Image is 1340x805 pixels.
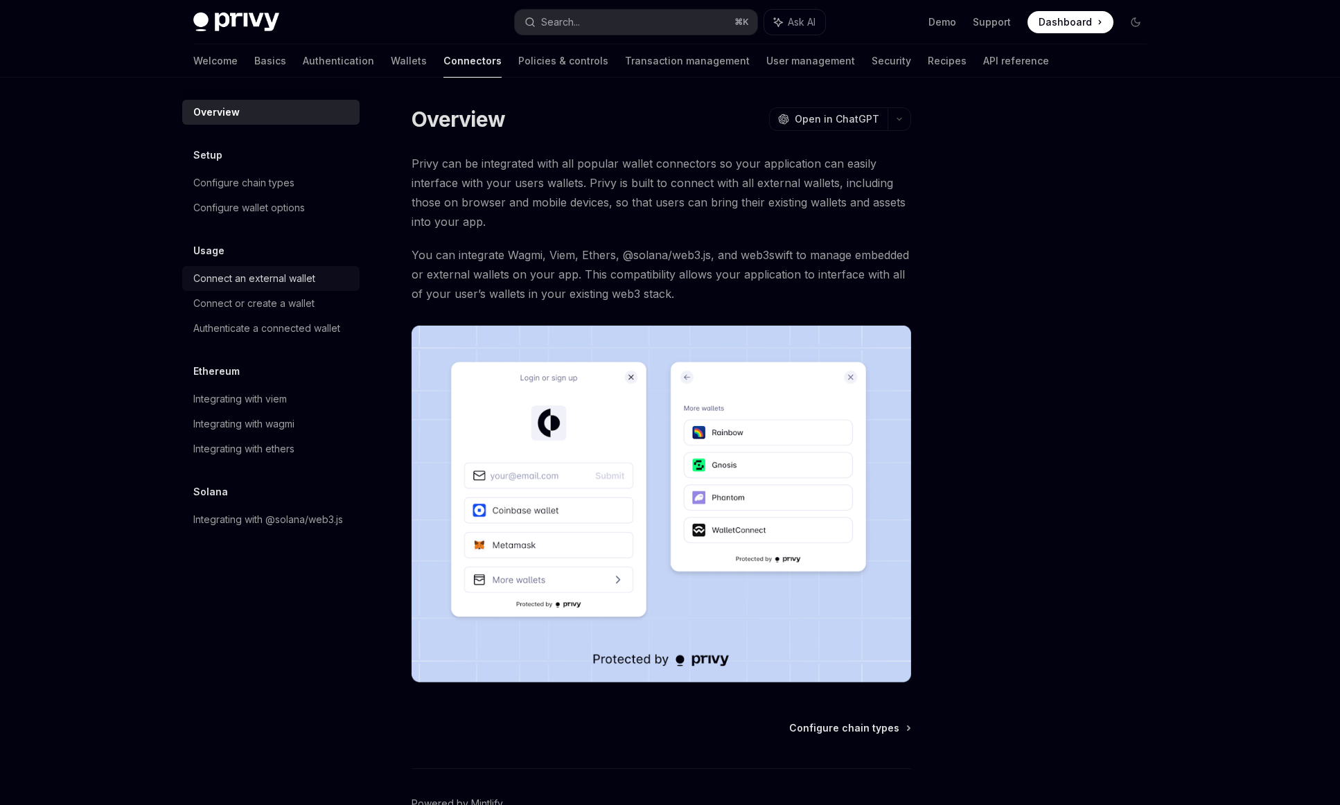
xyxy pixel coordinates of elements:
a: Configure chain types [789,721,910,735]
h5: Setup [193,147,222,163]
a: Configure chain types [182,170,360,195]
a: Authenticate a connected wallet [182,316,360,341]
div: Integrating with viem [193,391,287,407]
button: Search...⌘K [515,10,757,35]
button: Ask AI [764,10,825,35]
a: Welcome [193,44,238,78]
a: Wallets [391,44,427,78]
a: Integrating with ethers [182,436,360,461]
div: Configure chain types [193,175,294,191]
a: Configure wallet options [182,195,360,220]
span: Ask AI [788,15,816,29]
div: Authenticate a connected wallet [193,320,340,337]
a: Basics [254,44,286,78]
h5: Solana [193,484,228,500]
a: User management [766,44,855,78]
a: API reference [983,44,1049,78]
span: Privy can be integrated with all popular wallet connectors so your application can easily interfa... [412,154,911,231]
a: Demo [928,15,956,29]
button: Toggle dark mode [1125,11,1147,33]
h5: Usage [193,242,224,259]
div: Connect or create a wallet [193,295,315,312]
span: Open in ChatGPT [795,112,879,126]
h1: Overview [412,107,505,132]
a: Connectors [443,44,502,78]
a: Policies & controls [518,44,608,78]
a: Dashboard [1028,11,1113,33]
a: Integrating with @solana/web3.js [182,507,360,532]
img: dark logo [193,12,279,32]
div: Integrating with @solana/web3.js [193,511,343,528]
button: Open in ChatGPT [769,107,888,131]
div: Search... [541,14,580,30]
a: Transaction management [625,44,750,78]
div: Integrating with wagmi [193,416,294,432]
span: You can integrate Wagmi, Viem, Ethers, @solana/web3.js, and web3swift to manage embedded or exter... [412,245,911,303]
a: Connect or create a wallet [182,291,360,316]
h5: Ethereum [193,363,240,380]
a: Integrating with viem [182,387,360,412]
a: Security [872,44,911,78]
img: Connectors3 [412,326,911,682]
a: Support [973,15,1011,29]
a: Connect an external wallet [182,266,360,291]
a: Authentication [303,44,374,78]
div: Overview [193,104,240,121]
span: Dashboard [1039,15,1092,29]
div: Configure wallet options [193,200,305,216]
span: Configure chain types [789,721,899,735]
div: Connect an external wallet [193,270,315,287]
a: Recipes [928,44,967,78]
div: Integrating with ethers [193,441,294,457]
span: ⌘ K [734,17,749,28]
a: Integrating with wagmi [182,412,360,436]
a: Overview [182,100,360,125]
